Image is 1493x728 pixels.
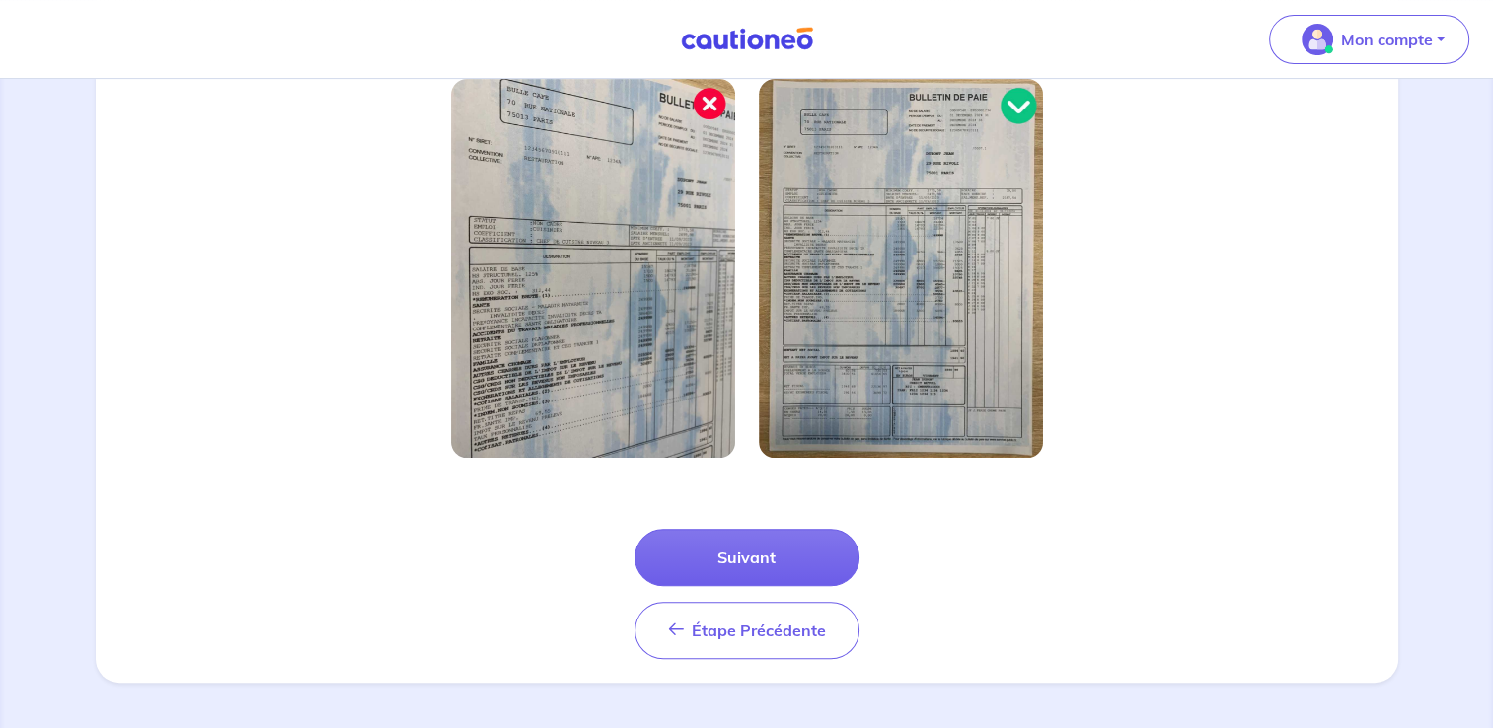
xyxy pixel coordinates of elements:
[1269,15,1469,64] button: illu_account_valid_menu.svgMon compte
[635,529,859,586] button: Suivant
[1302,24,1333,55] img: illu_account_valid_menu.svg
[451,79,735,458] img: Image bien cadrée 1
[759,79,1043,458] img: Image bien cadrée 2
[1341,28,1433,51] p: Mon compte
[692,620,826,640] span: Étape Précédente
[673,27,821,51] img: Cautioneo
[635,602,859,659] button: Étape Précédente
